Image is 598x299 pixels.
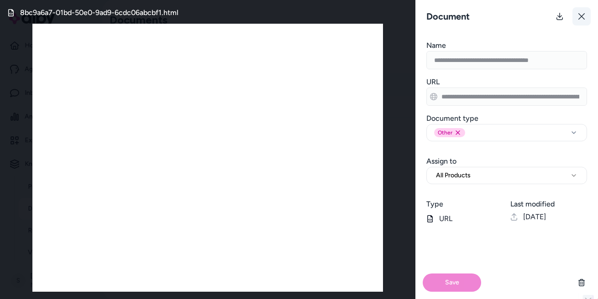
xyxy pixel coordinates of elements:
div: Other [434,128,465,137]
h3: 8bc9a6a7-01bd-50e0-9ad9-6cdc06abcbf1.html [20,7,178,18]
button: OtherRemove other option [426,124,587,141]
h3: URL [426,77,587,88]
span: All Products [436,171,471,180]
h3: Name [426,40,587,51]
h3: Type [426,199,503,210]
label: Assign to [426,157,456,165]
h3: Last modified [510,199,587,210]
span: [DATE] [523,211,546,222]
button: Remove other option [454,129,462,136]
h3: Document [423,10,473,23]
h3: Document type [426,113,587,124]
p: URL [426,213,503,224]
